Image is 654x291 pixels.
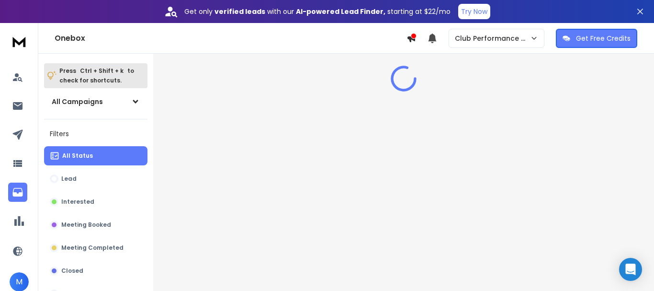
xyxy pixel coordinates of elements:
[184,7,451,16] p: Get only with our starting at $22/mo
[44,215,147,234] button: Meeting Booked
[44,261,147,280] button: Closed
[55,33,406,44] h1: Onebox
[59,66,134,85] p: Press to check for shortcuts.
[61,244,124,252] p: Meeting Completed
[44,127,147,140] h3: Filters
[619,258,642,281] div: Open Intercom Messenger
[458,4,490,19] button: Try Now
[61,267,83,275] p: Closed
[52,97,103,106] h1: All Campaigns
[44,169,147,188] button: Lead
[62,152,93,160] p: All Status
[79,65,125,76] span: Ctrl + Shift + k
[461,7,487,16] p: Try Now
[556,29,637,48] button: Get Free Credits
[61,175,77,183] p: Lead
[455,34,530,43] p: Club Performance Web
[296,7,385,16] strong: AI-powered Lead Finder,
[44,238,147,257] button: Meeting Completed
[44,92,147,111] button: All Campaigns
[214,7,265,16] strong: verified leads
[10,33,29,50] img: logo
[576,34,631,43] p: Get Free Credits
[61,221,111,229] p: Meeting Booked
[44,146,147,165] button: All Status
[61,198,94,206] p: Interested
[44,192,147,211] button: Interested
